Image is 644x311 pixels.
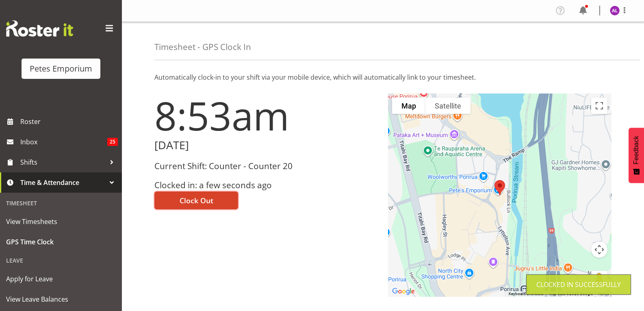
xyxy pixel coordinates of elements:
span: Clock Out [180,195,213,206]
button: Drag Pegman onto the map to open Street View [591,271,607,287]
h3: Clocked in: a few seconds ago [154,181,378,190]
a: Open this area in Google Maps (opens a new window) [390,286,417,297]
button: Keyboard shortcuts [509,291,544,297]
button: Map camera controls [591,241,607,258]
button: Feedback - Show survey [629,128,644,183]
span: Roster [20,115,118,128]
p: Automatically clock-in to your shift via your mobile device, which will automatically link to you... [154,72,611,82]
div: Timesheet [2,195,120,211]
span: Apply for Leave [6,273,116,285]
span: Feedback [633,136,640,164]
div: Clocked in Successfully [536,280,621,289]
a: GPS Time Clock [2,232,120,252]
a: Apply for Leave [2,269,120,289]
a: View Timesheets [2,211,120,232]
h3: Current Shift: Counter - Counter 20 [154,161,378,171]
button: Toggle fullscreen view [591,98,607,114]
button: Clock Out [154,191,238,209]
span: Inbox [20,136,107,148]
span: GPS Time Clock [6,236,116,248]
span: 25 [107,138,118,146]
img: Rosterit website logo [6,20,73,37]
div: Leave [2,252,120,269]
a: View Leave Balances [2,289,120,309]
span: View Leave Balances [6,293,116,305]
span: Shifts [20,156,106,168]
h1: 8:53am [154,94,378,137]
img: Google [390,286,417,297]
div: Petes Emporium [30,63,92,75]
h4: Timesheet - GPS Clock In [154,42,251,52]
button: Show satellite imagery [425,98,471,114]
span: View Timesheets [6,215,116,228]
span: Time & Attendance [20,176,106,189]
button: Show street map [392,98,425,114]
h2: [DATE] [154,139,378,152]
img: abigail-lane11345.jpg [610,6,620,15]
